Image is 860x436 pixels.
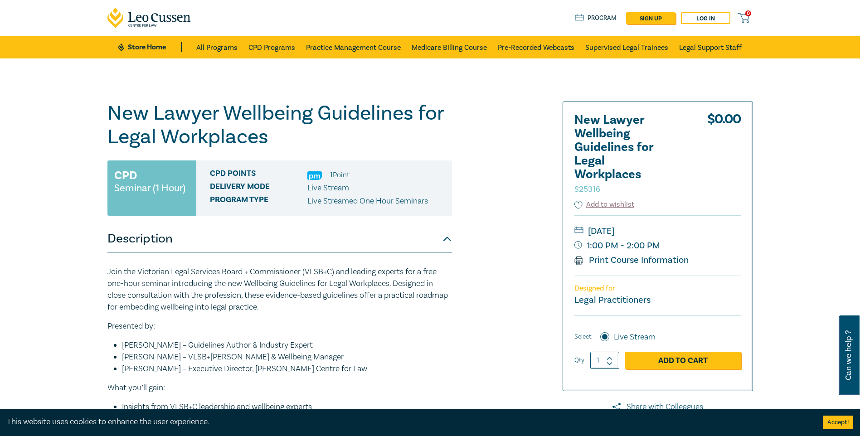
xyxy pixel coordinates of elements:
[122,401,452,413] li: Insights from VLSB+C leadership and wellbeing experts
[122,351,452,363] li: [PERSON_NAME] – VLSB+[PERSON_NAME] & Wellbeing Manager
[574,294,651,306] small: Legal Practitioners
[107,225,452,252] button: Description
[412,36,487,58] a: Medicare Billing Course
[107,266,452,313] p: Join the Victorian Legal Services Board + Commissioner (VLSB+C) and leading experts for a free on...
[307,195,428,207] p: Live Streamed One Hour Seminars
[574,224,741,238] small: [DATE]
[118,42,181,52] a: Store Home
[122,339,452,351] li: [PERSON_NAME] – Guidelines Author & Industry Expert
[563,401,753,413] a: Share with Colleagues
[679,36,742,58] a: Legal Support Staff
[681,12,730,24] a: Log in
[844,321,853,390] span: Can we help ?
[590,352,619,369] input: 1
[210,195,307,207] span: Program type
[114,184,185,193] small: Seminar (1 Hour)
[574,355,584,365] label: Qty
[823,416,853,429] button: Accept cookies
[107,320,452,332] p: Presented by:
[122,363,452,375] li: [PERSON_NAME] – Executive Director, [PERSON_NAME] Centre for Law
[574,184,600,194] small: S25316
[196,36,238,58] a: All Programs
[210,182,307,194] span: Delivery Mode
[574,113,674,195] h2: New Lawyer Wellbeing Guidelines for Legal Workplaces
[626,12,675,24] a: sign up
[745,10,751,16] span: 0
[210,169,307,181] span: CPD Points
[574,199,635,210] button: Add to wishlist
[7,416,809,428] div: This website uses cookies to enhance the user experience.
[498,36,574,58] a: Pre-Recorded Webcasts
[306,36,401,58] a: Practice Management Course
[114,167,137,184] h3: CPD
[248,36,295,58] a: CPD Programs
[574,284,741,293] p: Designed for
[614,331,656,343] label: Live Stream
[574,254,689,266] a: Print Course Information
[107,102,452,149] h1: New Lawyer Wellbeing Guidelines for Legal Workplaces
[574,238,741,253] small: 1:00 PM - 2:00 PM
[625,352,741,369] a: Add to Cart
[707,113,741,199] div: $ 0.00
[330,169,350,181] li: 1 Point
[574,332,593,342] span: Select:
[585,36,668,58] a: Supervised Legal Trainees
[107,382,452,394] p: What you’ll gain:
[575,13,617,23] a: Program
[307,171,322,180] img: Practice Management & Business Skills
[307,183,349,193] span: Live Stream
